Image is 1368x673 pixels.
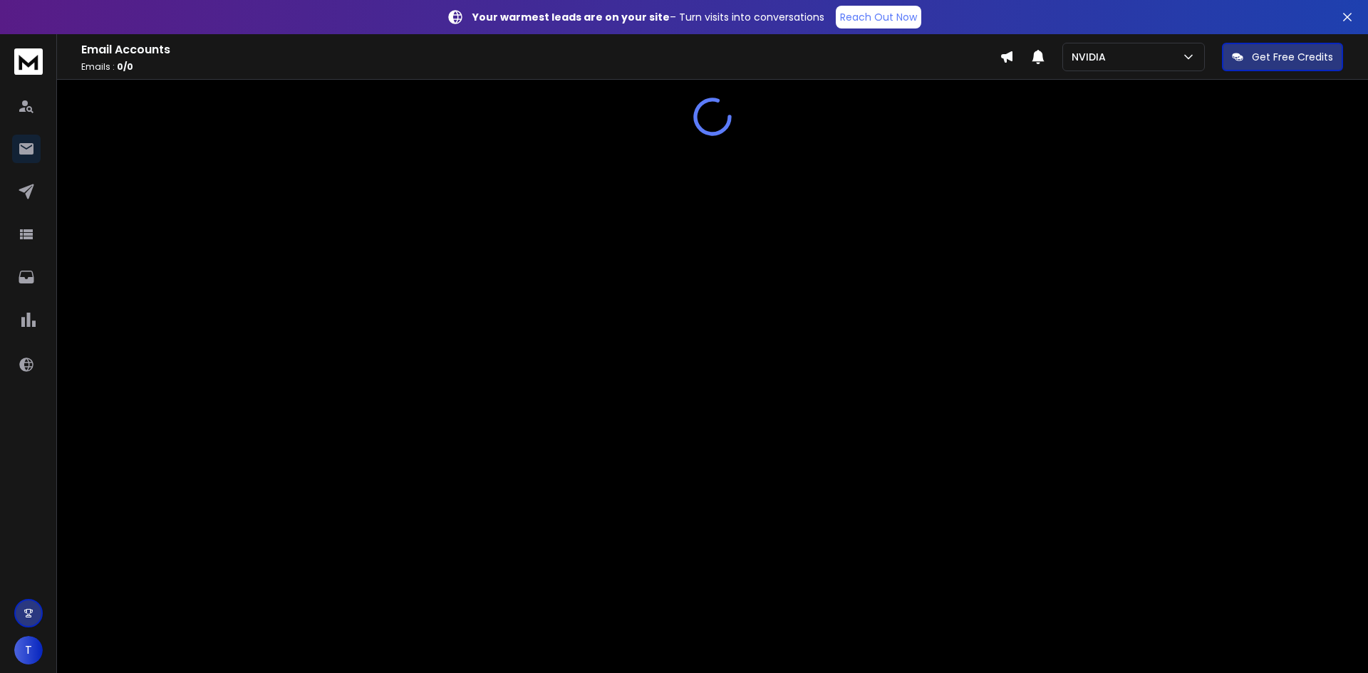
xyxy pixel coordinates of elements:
img: logo [14,48,43,75]
p: Get Free Credits [1252,50,1333,64]
span: 0 / 0 [117,61,133,73]
p: Emails : [81,61,1000,73]
h1: Email Accounts [81,41,1000,58]
a: Reach Out Now [836,6,921,28]
p: Reach Out Now [840,10,917,24]
button: T [14,636,43,664]
p: NVIDIA [1072,50,1111,64]
strong: Your warmest leads are on your site [472,10,670,24]
p: – Turn visits into conversations [472,10,824,24]
button: Get Free Credits [1222,43,1343,71]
